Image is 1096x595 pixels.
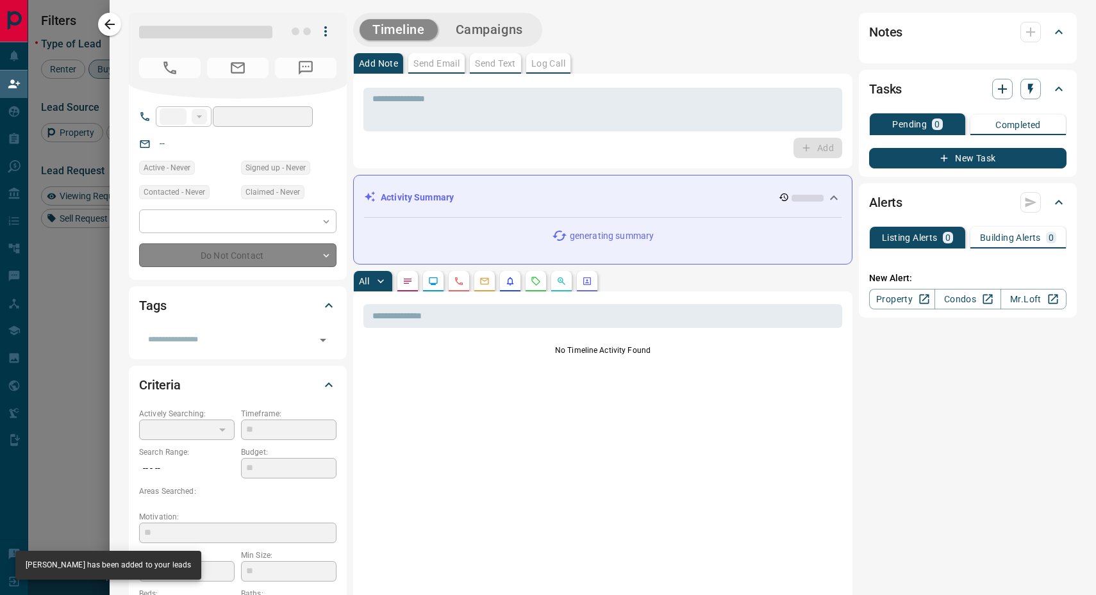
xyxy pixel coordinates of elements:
svg: Notes [403,276,413,286]
div: Do Not Contact [139,243,336,267]
p: Actively Searching: [139,408,235,420]
p: Activity Summary [381,191,454,204]
button: New Task [869,148,1067,168]
p: Listing Alerts [882,233,938,242]
span: No Email [207,58,269,78]
p: -- - -- [139,458,235,479]
svg: Listing Alerts [505,276,515,286]
div: Tags [139,290,336,321]
svg: Opportunities [556,276,567,286]
span: Active - Never [144,161,190,174]
p: Home Type: [139,550,235,561]
a: Condos [934,289,1001,309]
div: [PERSON_NAME] has been added to your leads [26,555,191,576]
p: Completed [995,120,1041,129]
p: Budget: [241,446,336,458]
a: Mr.Loft [1001,289,1067,309]
svg: Requests [531,276,541,286]
span: Contacted - Never [144,186,205,199]
svg: Agent Actions [582,276,592,286]
p: Timeframe: [241,408,336,420]
p: Add Note [359,59,398,68]
p: New Alert: [869,272,1067,285]
svg: Lead Browsing Activity [428,276,438,286]
div: Tasks [869,74,1067,104]
p: No Timeline Activity Found [363,345,842,356]
span: No Number [139,58,201,78]
h2: Tasks [869,79,902,99]
svg: Calls [454,276,464,286]
button: Open [314,331,332,349]
p: generating summary [570,229,654,243]
button: Campaigns [443,19,536,40]
p: 0 [1049,233,1054,242]
h2: Alerts [869,192,902,213]
div: Criteria [139,370,336,400]
h2: Notes [869,22,902,42]
span: Claimed - Never [245,186,300,199]
p: Search Range: [139,446,235,458]
h2: Criteria [139,375,181,395]
a: -- [160,138,165,149]
p: All [359,277,369,286]
h2: Tags [139,295,166,316]
button: Timeline [360,19,438,40]
p: Areas Searched: [139,485,336,497]
div: Alerts [869,187,1067,218]
p: Building Alerts [980,233,1041,242]
div: Activity Summary [364,186,842,209]
span: Signed up - Never [245,161,306,174]
div: Notes [869,17,1067,47]
p: Min Size: [241,550,336,561]
p: 0 [934,120,940,129]
svg: Emails [479,276,490,286]
a: Property [869,289,935,309]
p: Motivation: [139,511,336,523]
p: Pending [892,120,927,129]
p: 0 [945,233,951,242]
span: No Number [275,58,336,78]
